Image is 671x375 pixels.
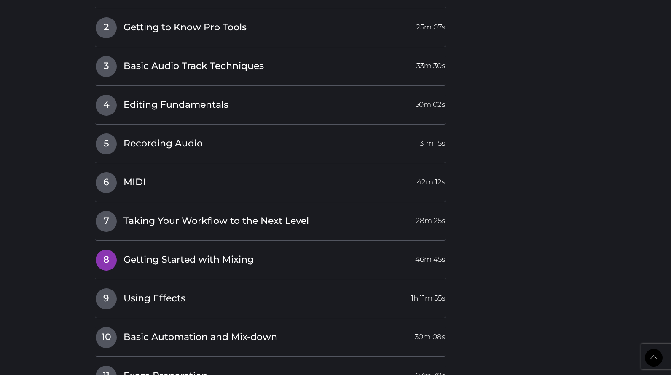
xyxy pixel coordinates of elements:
span: MIDI [123,176,146,189]
span: Editing Fundamentals [123,98,228,112]
span: 3 [96,56,117,77]
span: 46m 45s [415,250,445,265]
a: Back to Top [645,349,663,367]
a: 8Getting Started with Mixing46m 45s [95,249,446,267]
span: 8 [96,250,117,271]
span: Basic Automation and Mix-down [123,331,277,344]
span: Taking Your Workflow to the Next Level [123,215,309,228]
a: 2Getting to Know Pro Tools25m 07s [95,17,446,35]
span: Basic Audio Track Techniques [123,60,264,73]
span: 30m 08s [415,327,445,342]
span: Getting to Know Pro Tools [123,21,247,34]
span: 5 [96,133,117,154]
a: 6MIDI42m 12s [95,172,446,189]
span: 25m 07s [416,17,445,32]
span: 2 [96,17,117,38]
span: Getting Started with Mixing [123,253,254,266]
a: 9Using Effects1h 11m 55s [95,288,446,306]
span: Recording Audio [123,137,203,150]
span: 4 [96,95,117,116]
a: 3Basic Audio Track Techniques33m 30s [95,56,446,73]
a: 7Taking Your Workflow to the Next Level28m 25s [95,210,446,228]
span: 10 [96,327,117,348]
span: 42m 12s [417,172,445,187]
a: 5Recording Audio31m 15s [95,133,446,151]
span: 33m 30s [416,56,445,71]
span: 50m 02s [415,95,445,110]
span: 7 [96,211,117,232]
a: 10Basic Automation and Mix-down30m 08s [95,327,446,344]
span: Using Effects [123,292,185,305]
span: 9 [96,288,117,309]
span: 28m 25s [416,211,445,226]
span: 1h 11m 55s [411,288,445,303]
span: 31m 15s [420,133,445,149]
span: 6 [96,172,117,193]
a: 4Editing Fundamentals50m 02s [95,94,446,112]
